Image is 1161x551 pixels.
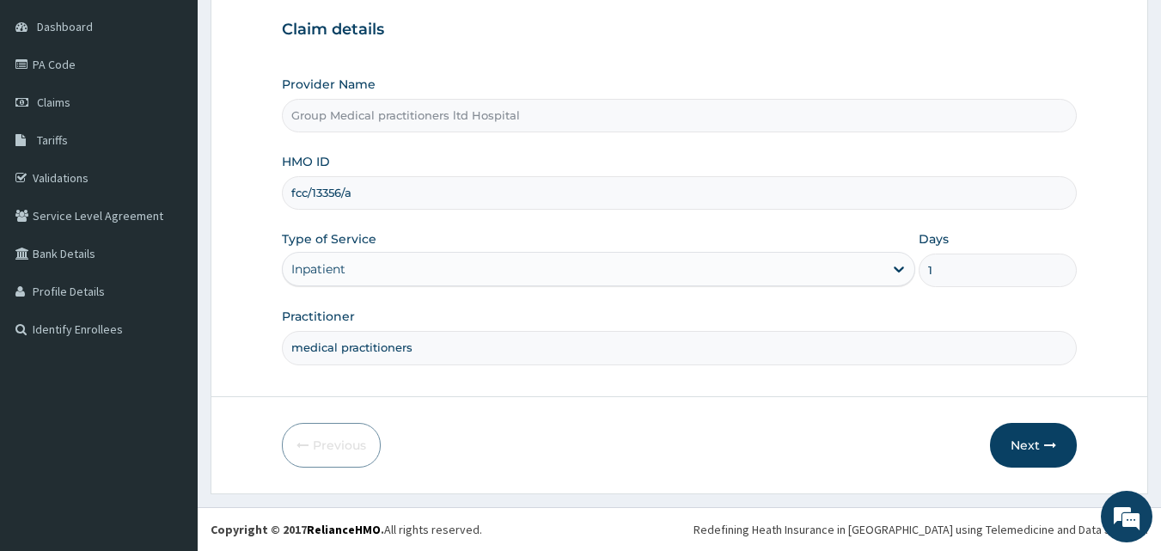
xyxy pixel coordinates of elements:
[37,19,93,34] span: Dashboard
[307,522,381,537] a: RelianceHMO
[211,522,384,537] strong: Copyright © 2017 .
[282,9,323,50] div: Minimize live chat window
[282,423,381,468] button: Previous
[282,230,376,248] label: Type of Service
[282,21,1078,40] h3: Claim details
[37,95,70,110] span: Claims
[100,166,237,340] span: We're online!
[282,153,330,170] label: HMO ID
[694,521,1148,538] div: Redefining Heath Insurance in [GEOGRAPHIC_DATA] using Telemedicine and Data Science!
[291,260,345,278] div: Inpatient
[282,331,1078,364] input: Enter Name
[89,96,289,119] div: Chat with us now
[37,132,68,148] span: Tariffs
[32,86,70,129] img: d_794563401_company_1708531726252_794563401
[919,230,949,248] label: Days
[198,507,1161,551] footer: All rights reserved.
[9,368,327,428] textarea: Type your message and hit 'Enter'
[282,308,355,325] label: Practitioner
[282,176,1078,210] input: Enter HMO ID
[282,76,376,93] label: Provider Name
[990,423,1077,468] button: Next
